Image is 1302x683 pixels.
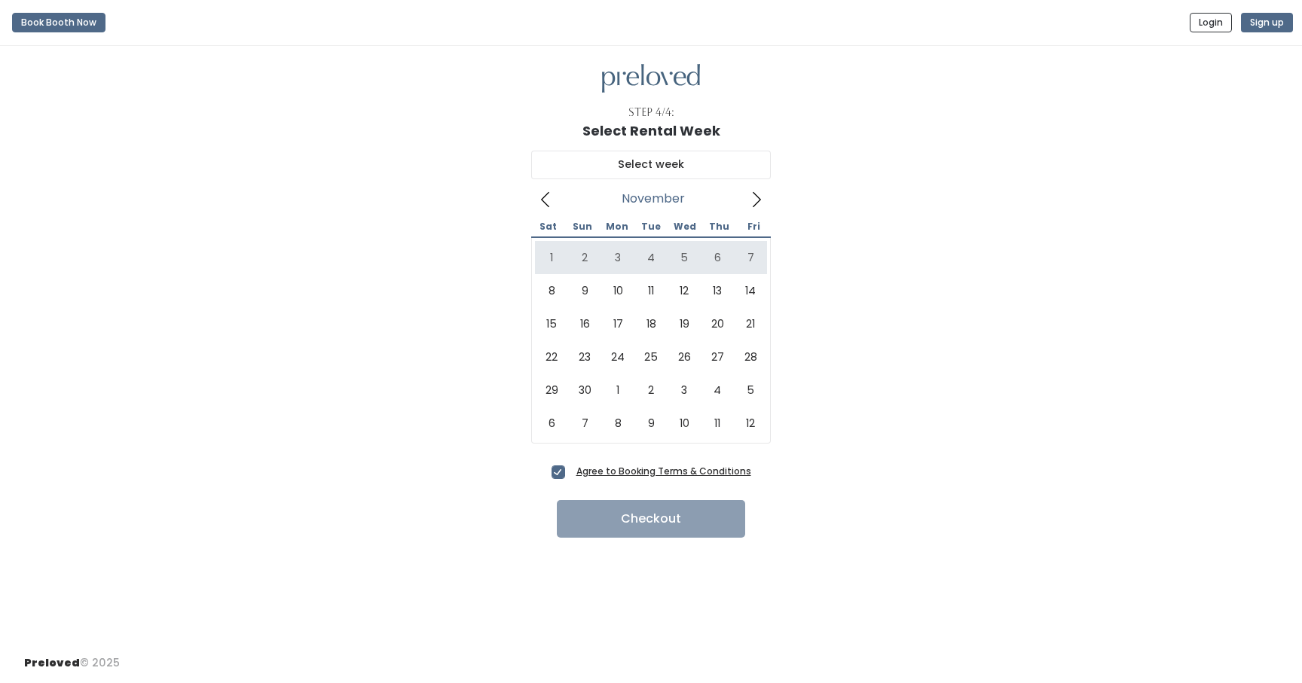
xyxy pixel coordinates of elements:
span: November 11, 2025 [634,274,668,307]
button: Book Booth Now [12,13,105,32]
img: preloved logo [602,64,700,93]
span: December 1, 2025 [601,374,634,407]
span: November 13, 2025 [701,274,734,307]
div: © 2025 [24,643,120,671]
span: November 8, 2025 [535,274,568,307]
span: November 14, 2025 [734,274,767,307]
span: November 17, 2025 [601,307,634,340]
span: November 12, 2025 [668,274,701,307]
span: November 9, 2025 [568,274,601,307]
span: December 4, 2025 [701,374,734,407]
span: December 8, 2025 [601,407,634,440]
span: November 4, 2025 [634,241,668,274]
a: Agree to Booking Terms & Conditions [576,465,751,477]
span: November 5, 2025 [668,241,701,274]
span: November 19, 2025 [668,307,701,340]
span: December 10, 2025 [668,407,701,440]
span: Tue [634,222,668,231]
span: November 2, 2025 [568,241,601,274]
span: December 6, 2025 [535,407,568,440]
span: November 28, 2025 [734,340,767,374]
span: November 18, 2025 [634,307,668,340]
span: December 7, 2025 [568,407,601,440]
span: Sun [565,222,599,231]
span: December 5, 2025 [734,374,767,407]
span: Sat [531,222,565,231]
span: Wed [668,222,702,231]
span: November 15, 2025 [535,307,568,340]
span: December 12, 2025 [734,407,767,440]
button: Checkout [557,500,745,538]
span: November [622,196,685,202]
span: November 21, 2025 [734,307,767,340]
span: November 16, 2025 [568,307,601,340]
div: Step 4/4: [628,105,674,120]
span: November 24, 2025 [601,340,634,374]
span: December 11, 2025 [701,407,734,440]
h1: Select Rental Week [582,123,720,139]
button: Login [1190,13,1232,32]
span: November 25, 2025 [634,340,668,374]
span: Mon [600,222,634,231]
span: November 29, 2025 [535,374,568,407]
span: November 7, 2025 [734,241,767,274]
span: December 9, 2025 [634,407,668,440]
span: Fri [737,222,771,231]
span: November 26, 2025 [668,340,701,374]
span: November 20, 2025 [701,307,734,340]
span: November 6, 2025 [701,241,734,274]
button: Sign up [1241,13,1293,32]
span: November 30, 2025 [568,374,601,407]
span: November 22, 2025 [535,340,568,374]
span: November 1, 2025 [535,241,568,274]
a: Book Booth Now [12,6,105,39]
span: November 23, 2025 [568,340,601,374]
span: Preloved [24,655,80,670]
span: November 3, 2025 [601,241,634,274]
input: Select week [531,151,771,179]
span: December 3, 2025 [668,374,701,407]
span: November 10, 2025 [601,274,634,307]
span: December 2, 2025 [634,374,668,407]
span: November 27, 2025 [701,340,734,374]
span: Thu [702,222,736,231]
